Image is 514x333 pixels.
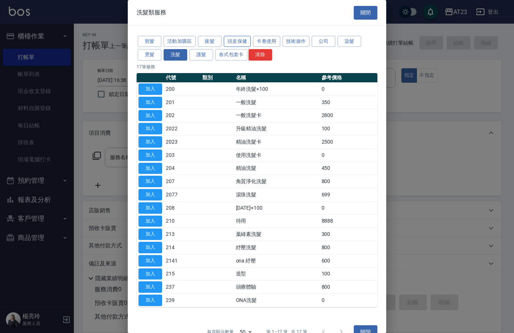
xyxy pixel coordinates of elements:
[320,83,377,96] td: 0
[164,96,201,109] td: 201
[320,73,377,83] th: 參考價格
[354,6,377,20] button: 關閉
[164,241,201,254] td: 214
[234,96,320,109] td: 一般洗髮
[189,49,213,61] button: 護髮
[282,36,310,47] button: 技術操作
[164,73,201,83] th: 代號
[164,109,201,122] td: 202
[234,201,320,214] td: [DATE]+100
[138,281,162,293] button: 加入
[320,188,377,202] td: 699
[164,228,201,241] td: 213
[320,122,377,135] td: 100
[138,110,162,121] button: 加入
[249,49,272,61] button: 清除
[138,136,162,148] button: 加入
[164,36,196,47] button: 活動加購區
[320,267,377,281] td: 100
[164,162,201,175] td: 204
[164,254,201,267] td: 2141
[138,295,162,306] button: 加入
[234,162,320,175] td: 精油洗髮
[138,255,162,267] button: 加入
[138,163,162,174] button: 加入
[164,175,201,188] td: 207
[164,49,187,61] button: 洗髮
[138,229,162,240] button: 加入
[201,73,234,83] th: 類別
[137,63,377,70] p: 17 筆服務
[138,36,161,47] button: 剪髮
[215,49,247,61] button: 各式包套卡
[320,148,377,162] td: 0
[138,150,162,161] button: 加入
[320,214,377,228] td: 8888
[234,83,320,96] td: 年終洗髮+100
[164,83,201,96] td: 200
[138,189,162,200] button: 加入
[320,228,377,241] td: 300
[138,242,162,253] button: 加入
[138,268,162,280] button: 加入
[164,188,201,202] td: 2077
[164,148,201,162] td: 203
[234,281,320,294] td: 頭療體驗
[138,83,162,95] button: 加入
[234,294,320,307] td: ONA洗髮
[320,175,377,188] td: 800
[234,214,320,228] td: 待用
[234,228,320,241] td: 葉綠素洗髮
[234,122,320,135] td: 升級精油洗髮
[337,36,361,47] button: 染髮
[234,148,320,162] td: 使用洗髮卡
[234,175,320,188] td: 角質淨化洗髮
[164,294,201,307] td: 239
[224,36,251,47] button: 頭皮保健
[234,188,320,202] td: 滾珠洗髮
[234,73,320,83] th: 名稱
[234,267,320,281] td: 造型
[253,36,280,47] button: 卡卷使用
[234,109,320,122] td: 一般洗髮卡
[234,241,320,254] td: 紓壓洗髮
[138,216,162,227] button: 加入
[164,214,201,228] td: 210
[320,294,377,307] td: 0
[138,123,162,134] button: 加入
[138,97,162,108] button: 加入
[164,201,201,214] td: 208
[320,96,377,109] td: 350
[164,135,201,149] td: 2023
[320,135,377,149] td: 2500
[198,36,222,47] button: 接髮
[138,49,161,61] button: 燙髮
[164,281,201,294] td: 237
[320,201,377,214] td: 0
[320,109,377,122] td: 2800
[320,281,377,294] td: 800
[234,135,320,149] td: 精油洗髮卡
[138,202,162,214] button: 加入
[137,9,166,16] span: 洗髮類服務
[138,176,162,187] button: 加入
[320,241,377,254] td: 800
[234,254,320,267] td: ona 紓壓
[164,122,201,135] td: 2022
[320,162,377,175] td: 450
[320,254,377,267] td: 600
[312,36,335,47] button: 公司
[164,267,201,281] td: 215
